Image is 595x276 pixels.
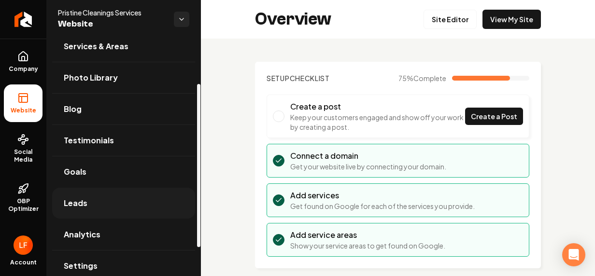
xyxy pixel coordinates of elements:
a: Company [4,43,42,81]
img: Rebolt Logo [14,12,32,27]
h3: Create a post [290,101,465,112]
h2: Checklist [267,73,330,83]
a: Photo Library [52,62,195,93]
p: Get your website live by connecting your domain. [290,162,446,171]
span: Pristine Cleanings Services [58,8,166,17]
span: Services & Areas [64,41,128,52]
div: Open Intercom Messenger [562,243,585,266]
span: Complete [413,74,446,83]
span: Company [5,65,42,73]
p: Get found on Google for each of the services you provide. [290,201,475,211]
a: Services & Areas [52,31,195,62]
h2: Overview [255,10,331,29]
span: Settings [64,260,98,272]
button: Open user button [14,235,33,255]
span: 75 % [398,73,446,83]
a: Leads [52,188,195,219]
a: Goals [52,156,195,187]
a: Analytics [52,219,195,250]
span: Testimonials [64,135,114,146]
span: Website [58,17,166,31]
h3: Add services [290,190,475,201]
a: Blog [52,94,195,124]
p: Keep your customers engaged and show off your work by creating a post. [290,112,465,132]
span: Leads [64,197,87,209]
a: GBP Optimizer [4,175,42,221]
span: Create a Post [471,111,517,122]
a: Site Editor [424,10,477,29]
a: View My Site [482,10,541,29]
a: Testimonials [52,125,195,156]
span: Social Media [4,148,42,164]
span: GBP Optimizer [4,197,42,213]
span: Setup [267,74,290,83]
span: Goals [64,166,86,178]
h3: Connect a domain [290,150,446,162]
span: Photo Library [64,72,118,83]
img: Letisha Franco [14,235,33,255]
span: Account [10,259,37,266]
a: Social Media [4,126,42,171]
span: Website [7,107,40,114]
a: Create a Post [465,108,523,125]
h3: Add service areas [290,229,445,241]
span: Blog [64,103,82,115]
span: Analytics [64,229,100,240]
p: Show your service areas to get found on Google. [290,241,445,250]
